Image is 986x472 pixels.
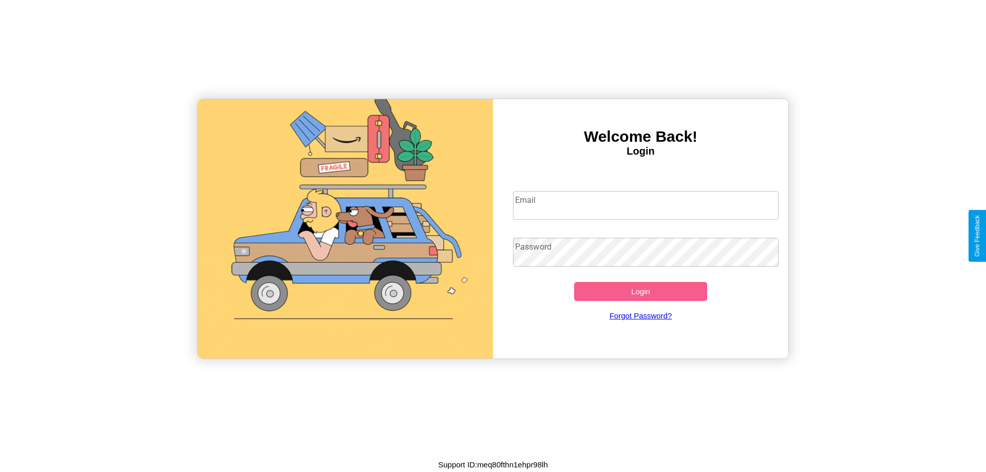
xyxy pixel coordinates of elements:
[493,145,788,157] h4: Login
[974,215,981,257] div: Give Feedback
[198,99,493,358] img: gif
[574,282,707,301] button: Login
[493,128,788,145] h3: Welcome Back!
[438,458,547,471] p: Support ID: meq80fthn1ehpr98lh
[508,301,774,330] a: Forgot Password?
